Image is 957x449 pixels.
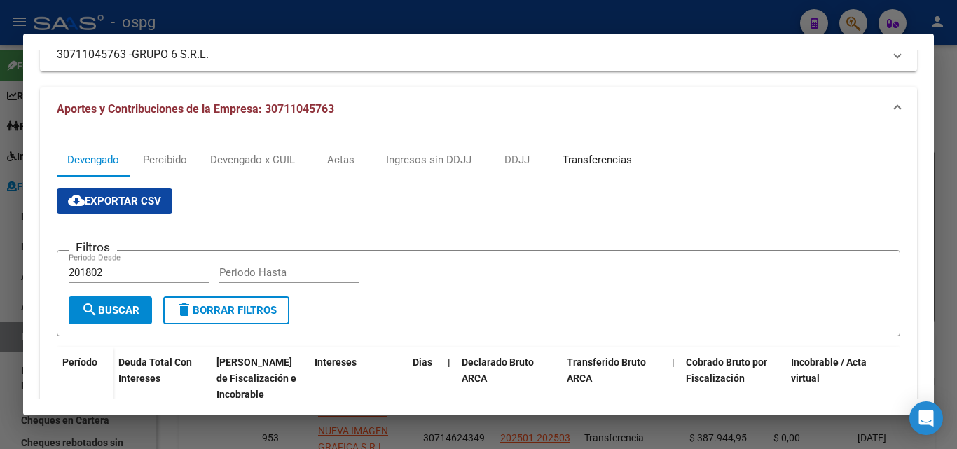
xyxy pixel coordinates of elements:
datatable-header-cell: Período [57,347,113,406]
span: Aportes y Contribuciones de la Empresa: 30711045763 [57,102,334,116]
span: Intereses [315,357,357,368]
span: Dias [413,357,432,368]
span: Deuda Total Con Intereses [118,357,192,384]
span: Transferido Bruto ARCA [567,357,646,384]
span: [PERSON_NAME] de Fiscalización e Incobrable [216,357,296,400]
mat-icon: delete [176,301,193,318]
datatable-header-cell: Transferido Bruto ARCA [561,347,666,409]
button: Buscar [69,296,152,324]
datatable-header-cell: Cobrado Bruto por Fiscalización [680,347,785,409]
datatable-header-cell: Intereses [309,347,407,409]
datatable-header-cell: Declarado Bruto ARCA [456,347,561,409]
span: Incobrable / Acta virtual [791,357,867,384]
button: Exportar CSV [57,188,172,214]
span: Cobrado Bruto por Fiscalización [686,357,767,384]
h3: Filtros [69,240,117,255]
span: GRUPO 6 S.R.L. [132,46,209,63]
div: DDJJ [504,152,530,167]
datatable-header-cell: | [666,347,680,409]
span: | [448,357,450,368]
div: Open Intercom Messenger [909,401,943,435]
span: Buscar [81,304,139,317]
div: Transferencias [563,152,632,167]
div: Ingresos sin DDJJ [386,152,471,167]
span: | [672,357,675,368]
datatable-header-cell: | [442,347,456,409]
datatable-header-cell: Dias [407,347,442,409]
datatable-header-cell: Deuda Total Con Intereses [113,347,211,409]
button: Borrar Filtros [163,296,289,324]
div: Devengado x CUIL [210,152,295,167]
span: Borrar Filtros [176,304,277,317]
datatable-header-cell: Incobrable / Acta virtual [785,347,890,409]
mat-expansion-panel-header: Aportes y Contribuciones de la Empresa: 30711045763 [40,87,917,132]
mat-panel-title: 30711045763 - [57,46,883,63]
div: Actas [327,152,354,167]
span: Declarado Bruto ARCA [462,357,534,384]
mat-expansion-panel-header: 30711045763 -GRUPO 6 S.R.L. [40,38,917,71]
div: Percibido [143,152,187,167]
span: Período [62,357,97,368]
mat-icon: search [81,301,98,318]
mat-icon: cloud_download [68,192,85,209]
div: Devengado [67,152,119,167]
datatable-header-cell: Deuda Bruta Neto de Fiscalización e Incobrable [211,347,309,409]
span: Exportar CSV [68,195,161,207]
